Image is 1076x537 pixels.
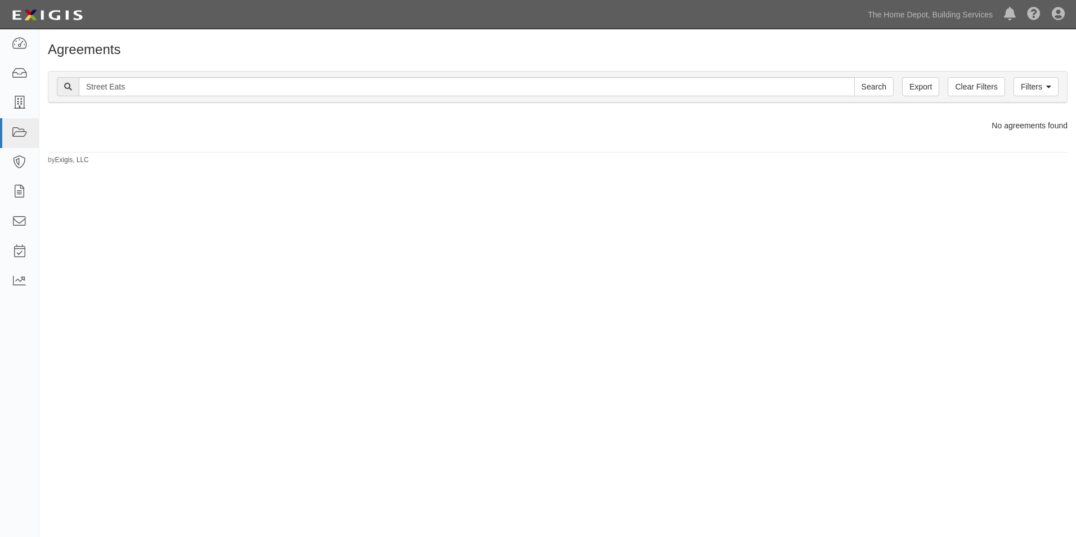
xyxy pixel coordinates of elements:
input: Search [79,77,855,96]
a: Filters [1014,77,1059,96]
small: by [48,155,89,165]
a: The Home Depot, Building Services [862,3,998,26]
a: Exigis, LLC [55,156,89,164]
a: Export [902,77,939,96]
div: No agreements found [39,120,1076,131]
input: Search [854,77,894,96]
h1: Agreements [48,42,1068,57]
i: Help Center - Complianz [1027,8,1041,21]
img: logo-5460c22ac91f19d4615b14bd174203de0afe785f0fc80cf4dbbc73dc1793850b.png [8,5,86,25]
a: Clear Filters [948,77,1005,96]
